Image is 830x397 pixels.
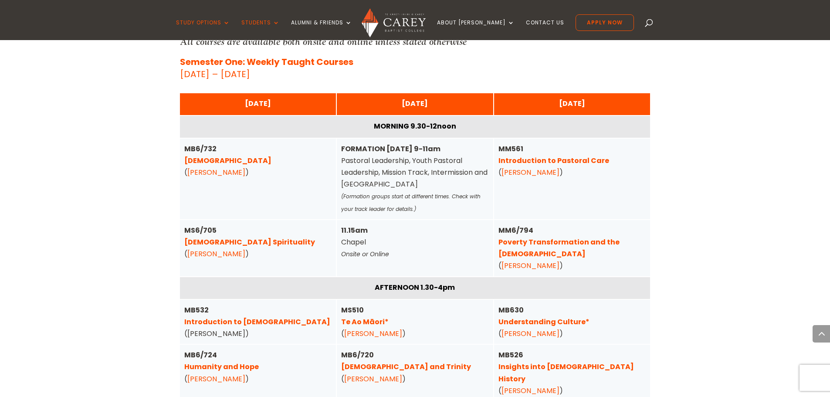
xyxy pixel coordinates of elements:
a: [PERSON_NAME] [187,249,245,259]
a: Study Options [176,20,230,40]
div: [DATE] [341,98,489,109]
a: Te Ao Māori* [341,317,389,327]
div: ( ) [498,304,646,340]
a: [PERSON_NAME] [501,386,559,396]
strong: MB6/724 [184,350,259,372]
a: [PERSON_NAME] [501,167,559,177]
a: Understanding Culture* [498,317,589,327]
a: Apply Now [576,14,634,31]
a: [PERSON_NAME] [344,329,402,339]
div: ( ) [498,143,646,179]
a: [PERSON_NAME] [187,167,245,177]
strong: Semester One: Weekly Taught Courses [180,56,353,68]
img: Carey Baptist College [362,8,426,37]
a: [PERSON_NAME] [501,261,559,271]
div: ( ) [498,349,646,397]
div: Pastoral Leadership, Youth Pastoral Leadership, Mission Track, Intermission and [GEOGRAPHIC_DATA] [341,143,489,215]
a: Insights into [DEMOGRAPHIC_DATA] History [498,362,634,383]
strong: MB6/720 [341,350,471,372]
strong: MB6/732 [184,144,271,166]
div: ( ) [184,143,332,179]
a: Introduction to [DEMOGRAPHIC_DATA] [184,317,330,327]
strong: AFTERNOON 1.30-4pm [375,282,455,292]
div: [DATE] [498,98,646,109]
a: Introduction to Pastoral Care [498,156,609,166]
div: ( ) [184,224,332,260]
strong: MB526 [498,350,634,383]
div: ( ) [184,349,332,385]
div: Chapel [341,224,489,261]
a: Poverty Transformation and the [DEMOGRAPHIC_DATA] [498,237,620,259]
em: Onsite or Online [341,250,389,258]
strong: 11.15am [341,225,368,235]
div: ( ) [341,304,489,340]
a: About [PERSON_NAME] [437,20,515,40]
strong: MM6/794 [498,225,620,259]
a: Humanity and Hope [184,362,259,372]
strong: MB532 [184,305,330,327]
strong: MS510 [341,305,389,327]
p: [DATE] – [DATE] [180,56,650,80]
em: All courses are available both onsite and online unless stated otherwise [180,35,467,48]
div: ([PERSON_NAME]) [184,304,332,340]
a: [DEMOGRAPHIC_DATA] [184,156,271,166]
em: (Formation groups start at different times. Check with your track leader for details.) [341,193,481,212]
a: [DEMOGRAPHIC_DATA] Spirituality [184,237,315,247]
div: [DATE] [184,98,332,109]
a: Contact Us [526,20,564,40]
a: [PERSON_NAME] [187,374,245,384]
div: ( ) [498,224,646,272]
a: [DEMOGRAPHIC_DATA] and Trinity [341,362,471,372]
strong: MS6/705 [184,225,315,247]
strong: FORMATION [DATE] 9-11am [341,144,440,154]
strong: MM561 [498,144,609,166]
strong: MORNING 9.30-12noon [374,121,456,131]
div: ( ) [341,349,489,385]
a: [PERSON_NAME] [344,374,402,384]
a: [PERSON_NAME] [501,329,559,339]
a: Students [241,20,280,40]
strong: MB630 [498,305,589,327]
a: Alumni & Friends [291,20,352,40]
